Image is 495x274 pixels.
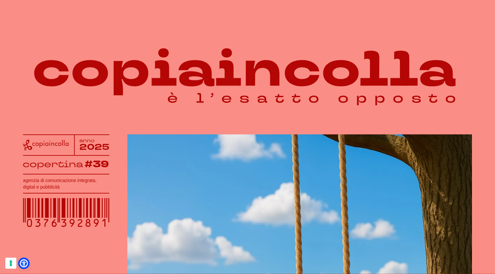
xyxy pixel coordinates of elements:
tspan: anno [79,137,95,144]
button: Le tue preferenze relative al consenso per le tecnologie di tracciamento [5,258,16,269]
a: Open Accessibility Menu [20,259,28,267]
h1: agenzia di comunicazione integrata, digital e pubblicità [23,177,109,190]
tspan: #39 [85,158,109,171]
tspan: 2025 [79,141,110,153]
tspan: copertina [23,158,83,170]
